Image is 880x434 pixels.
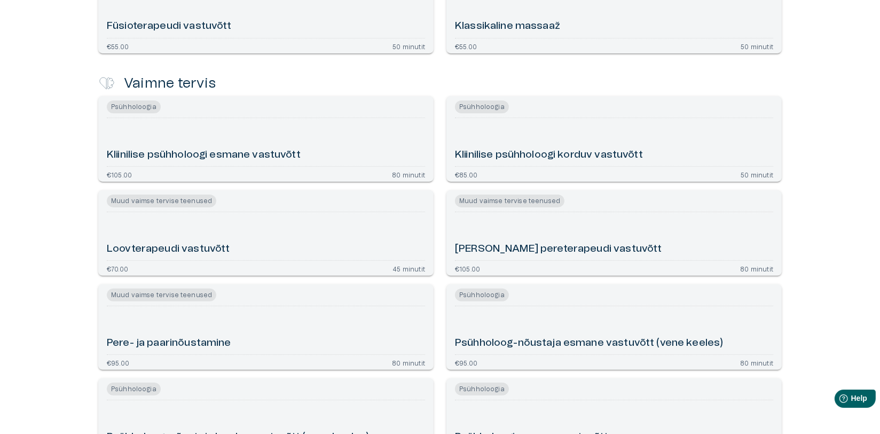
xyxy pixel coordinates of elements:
[107,265,128,272] p: €70.00
[455,383,509,396] span: Psühholoogia
[455,336,724,351] h6: Psühholoog-nõustaja esmane vastuvõtt (vene keeles)
[455,100,509,113] span: Psühholoogia
[446,190,782,276] a: Navigate to Paari- ja pereterapeudi vastuvõtt
[124,75,216,92] h4: Vaimne tervis
[455,195,564,207] span: Muud vaimse tervise teenused
[741,43,773,49] p: 50 minutit
[107,242,230,257] h6: Loovterapeudi vastuvõtt
[107,336,231,351] h6: Pere- ja paarinõustamine
[741,171,773,177] p: 50 minutit
[392,43,425,49] p: 50 minutit
[107,383,161,396] span: Psühholoogia
[107,195,216,207] span: Muud vaimse tervise teenused
[455,43,477,49] p: €55.00
[455,148,643,162] h6: Kliinilise psühholoogi korduv vastuvõtt
[797,385,880,415] iframe: Help widget launcher
[107,19,232,34] h6: Füsioterapeudi vastuvõtt
[107,43,129,49] p: €55.00
[455,171,477,177] p: €85.00
[455,242,662,257] h6: [PERSON_NAME] pereterapeudi vastuvõtt
[107,148,301,162] h6: Kliinilise psühholoogi esmane vastuvõtt
[107,171,132,177] p: €105.00
[446,96,782,182] a: Navigate to Kliinilise psühholoogi korduv vastuvõtt
[98,284,434,370] a: Navigate to Pere- ja paarinõustamine
[392,265,425,272] p: 45 minutit
[740,359,773,366] p: 80 minutit
[455,19,560,34] h6: Klassikaline massaaž
[392,171,425,177] p: 80 minutit
[107,359,129,366] p: €95.00
[107,289,216,301] span: Muud vaimse tervise teenused
[455,359,477,366] p: €95.00
[98,190,434,276] a: Navigate to Loovterapeudi vastuvõtt
[98,96,434,182] a: Navigate to Kliinilise psühholoogi esmane vastuvõtt
[740,265,773,272] p: 80 minutit
[455,289,509,301] span: Psühholoogia
[446,284,782,370] a: Navigate to Psühholoog-nõustaja esmane vastuvõtt (vene keeles)
[455,265,480,272] p: €105.00
[392,359,425,366] p: 80 minutit
[107,100,161,113] span: Psühholoogia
